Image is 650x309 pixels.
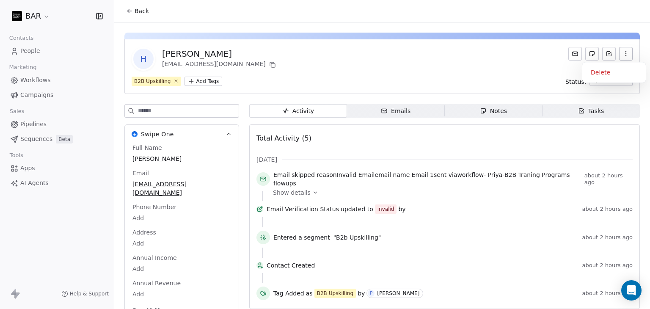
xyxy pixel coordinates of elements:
span: Add [132,214,231,222]
div: Emails [381,107,410,116]
div: Open Intercom Messenger [621,280,642,301]
span: Contacts [6,32,37,44]
div: B2B Upskilling [134,77,171,85]
span: Beta [56,135,73,143]
a: Workflows [7,73,107,87]
span: Phone Number [131,203,178,211]
img: Swipe One [132,131,138,137]
a: SequencesBeta [7,132,107,146]
a: Pipelines [7,117,107,131]
button: Swipe OneSwipe One [125,125,239,143]
span: Sequences [20,135,52,143]
span: [EMAIL_ADDRESS][DOMAIN_NAME] [132,180,231,197]
a: Campaigns [7,88,107,102]
span: Sales [6,105,28,118]
div: P [370,290,372,297]
span: by [358,289,365,298]
span: updated to [341,205,373,213]
span: Help & Support [70,290,109,297]
span: Swipe One [141,130,174,138]
span: about 2 hours ago [582,290,633,297]
span: Email skipped [273,171,315,178]
a: Show details [273,188,627,197]
button: BAR [10,9,52,23]
div: Delete [586,66,642,79]
span: Workflows [20,76,51,85]
a: Help & Support [61,290,109,297]
span: AI Agents [20,179,49,188]
span: Pipelines [20,120,47,129]
span: BAR [25,11,41,22]
span: Email [131,169,151,177]
span: Email 1 [412,171,434,178]
span: about 2 hours ago [584,172,633,186]
span: Add [132,239,231,248]
span: Back [135,7,149,15]
span: Entered a segment [273,233,330,242]
span: Tag Added [273,289,304,298]
span: "B2b Upskilling" [333,233,381,242]
span: Invalid Email [337,171,375,178]
span: by [398,205,405,213]
span: as [306,289,313,298]
span: Full Name [131,143,164,152]
span: Status: [565,77,586,86]
span: Marketing [6,61,40,74]
span: about 2 hours ago [582,234,633,241]
a: AI Agents [7,176,107,190]
div: [PERSON_NAME] [162,48,278,60]
span: Annual Income [131,254,179,262]
span: People [20,47,40,55]
div: [PERSON_NAME] [377,290,419,296]
div: Tasks [578,107,604,116]
button: Back [121,3,154,19]
span: Contact Created [267,261,579,270]
span: Apps [20,164,35,173]
span: Total Activity (5) [256,134,311,142]
span: about 2 hours ago [582,262,633,269]
span: reason email name sent via workflow - [273,171,581,188]
img: bar1.webp [12,11,22,21]
span: H [133,49,154,69]
span: Email Verification Status [267,205,339,213]
span: Campaigns [20,91,53,99]
a: Apps [7,161,107,175]
span: Annual Revenue [131,279,182,287]
div: B2B Upskilling [317,290,354,297]
span: Address [131,228,158,237]
span: Tools [6,149,27,162]
span: Add [132,265,231,273]
span: about 2 hours ago [582,206,633,212]
span: [DATE] [256,155,277,164]
button: Add Tags [185,77,223,86]
span: Add [132,290,231,298]
span: Show details [273,188,311,197]
div: Notes [480,107,507,116]
a: People [7,44,107,58]
div: [EMAIL_ADDRESS][DOMAIN_NAME] [162,60,278,70]
div: invalid [377,205,394,213]
span: [PERSON_NAME] [132,154,231,163]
